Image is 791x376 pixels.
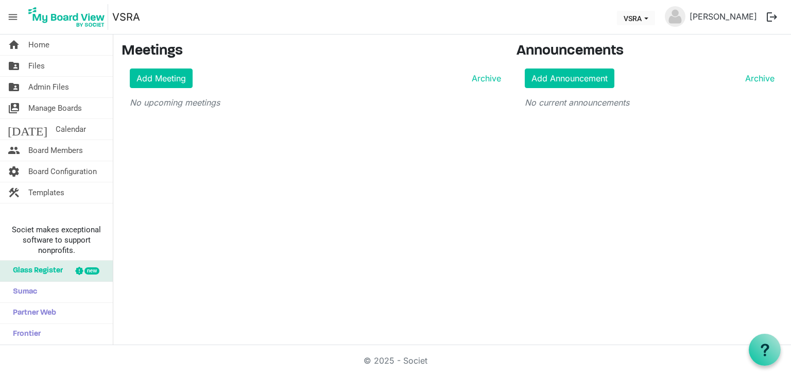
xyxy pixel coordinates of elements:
[517,43,783,60] h3: Announcements
[8,119,47,140] span: [DATE]
[8,77,20,97] span: folder_shared
[28,77,69,97] span: Admin Files
[130,96,501,109] p: No upcoming meetings
[130,69,193,88] a: Add Meeting
[8,303,56,323] span: Partner Web
[8,98,20,118] span: switch_account
[468,72,501,84] a: Archive
[28,161,97,182] span: Board Configuration
[28,140,83,161] span: Board Members
[8,56,20,76] span: folder_shared
[8,182,20,203] span: construction
[122,43,501,60] h3: Meetings
[741,72,775,84] a: Archive
[8,282,37,302] span: Sumac
[25,4,108,30] img: My Board View Logo
[84,267,99,275] div: new
[112,7,140,27] a: VSRA
[525,69,614,88] a: Add Announcement
[28,56,45,76] span: Files
[28,182,64,203] span: Templates
[5,225,108,255] span: Societ makes exceptional software to support nonprofits.
[525,96,775,109] p: No current announcements
[761,6,783,28] button: logout
[665,6,685,27] img: no-profile-picture.svg
[8,140,20,161] span: people
[8,261,63,281] span: Glass Register
[8,324,41,345] span: Frontier
[56,119,86,140] span: Calendar
[8,161,20,182] span: settings
[25,4,112,30] a: My Board View Logo
[3,7,23,27] span: menu
[617,11,655,25] button: VSRA dropdownbutton
[364,355,427,366] a: © 2025 - Societ
[28,98,82,118] span: Manage Boards
[685,6,761,27] a: [PERSON_NAME]
[8,35,20,55] span: home
[28,35,49,55] span: Home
